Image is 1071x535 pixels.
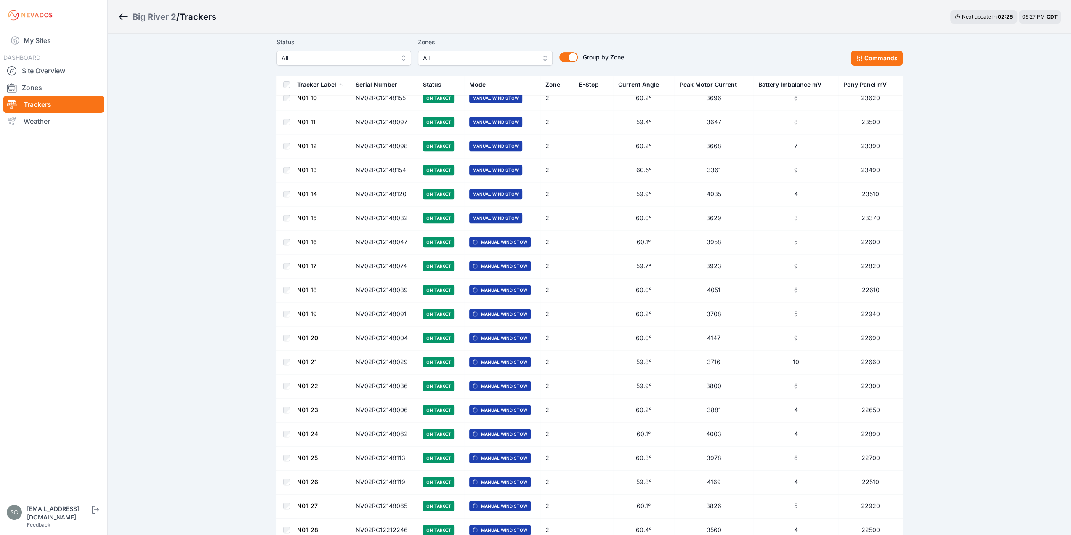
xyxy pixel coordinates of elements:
[674,422,753,446] td: 4003
[540,422,574,446] td: 2
[674,446,753,470] td: 3978
[613,350,675,374] td: 59.8°
[540,350,574,374] td: 2
[540,230,574,254] td: 2
[297,478,318,485] a: N01-26
[540,110,574,134] td: 2
[613,206,675,230] td: 60.0°
[618,75,666,95] button: Current Angle
[962,13,997,20] span: Next update in
[758,80,821,89] div: Battery Imbalance mV
[469,93,522,103] span: Manual Wind Stow
[674,398,753,422] td: 3881
[753,446,838,470] td: 6
[423,117,454,127] span: On Target
[351,86,418,110] td: NV02RC12148155
[351,446,418,470] td: NV02RC12148113
[423,237,454,247] span: On Target
[423,141,454,151] span: On Target
[297,214,316,221] a: N01-15
[579,75,606,95] button: E-Stop
[297,142,317,149] a: N01-12
[838,254,902,278] td: 22820
[3,79,104,96] a: Zones
[674,134,753,158] td: 3668
[674,110,753,134] td: 3647
[469,429,531,439] span: Manual Wind Stow
[674,302,753,326] td: 3708
[297,358,317,365] a: N01-21
[276,37,411,47] label: Status
[7,8,54,22] img: Nevados
[674,86,753,110] td: 3696
[674,374,753,398] td: 3800
[351,494,418,518] td: NV02RC12148065
[613,110,675,134] td: 59.4°
[583,53,624,61] span: Group by Zone
[469,141,522,151] span: Manual Wind Stow
[351,110,418,134] td: NV02RC12148097
[297,334,318,341] a: N01-20
[423,405,454,415] span: On Target
[838,134,902,158] td: 23390
[297,382,318,389] a: N01-22
[180,11,216,23] h3: Trackers
[838,422,902,446] td: 22890
[351,470,418,494] td: NV02RC12148119
[297,406,318,413] a: N01-23
[469,381,531,391] span: Manual Wind Stow
[674,494,753,518] td: 3826
[1047,13,1058,20] span: CDT
[613,86,675,110] td: 60.2°
[351,134,418,158] td: NV02RC12148098
[674,350,753,374] td: 3716
[838,302,902,326] td: 22940
[758,75,828,95] button: Battery Imbalance mV
[838,494,902,518] td: 22920
[469,309,531,319] span: Manual Wind Stow
[469,285,531,295] span: Manual Wind Stow
[540,494,574,518] td: 2
[613,374,675,398] td: 59.9°
[1022,13,1045,20] span: 06:27 PM
[540,470,574,494] td: 2
[674,158,753,182] td: 3361
[351,278,418,302] td: NV02RC12148089
[579,80,599,89] div: E-Stop
[297,166,317,173] a: N01-13
[674,182,753,206] td: 4035
[469,525,531,535] span: Manual Wind Stow
[133,11,176,23] div: Big River 2
[469,189,522,199] span: Manual Wind Stow
[423,261,454,271] span: On Target
[674,230,753,254] td: 3958
[613,326,675,350] td: 60.0°
[753,278,838,302] td: 6
[297,430,318,437] a: N01-24
[276,51,411,66] button: All
[674,206,753,230] td: 3629
[613,302,675,326] td: 60.2°
[356,75,404,95] button: Serial Number
[423,80,441,89] div: Status
[753,302,838,326] td: 5
[351,206,418,230] td: NV02RC12148032
[423,333,454,343] span: On Target
[418,51,553,66] button: All
[674,278,753,302] td: 4051
[753,206,838,230] td: 3
[356,80,397,89] div: Serial Number
[297,502,318,509] a: N01-27
[613,494,675,518] td: 60.1°
[843,75,893,95] button: Pony Panel mV
[613,446,675,470] td: 60.3°
[540,134,574,158] td: 2
[423,53,536,63] span: All
[297,526,318,533] a: N01-28
[753,86,838,110] td: 6
[297,454,318,461] a: N01-25
[351,374,418,398] td: NV02RC12148036
[540,374,574,398] td: 2
[540,254,574,278] td: 2
[545,75,567,95] button: Zone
